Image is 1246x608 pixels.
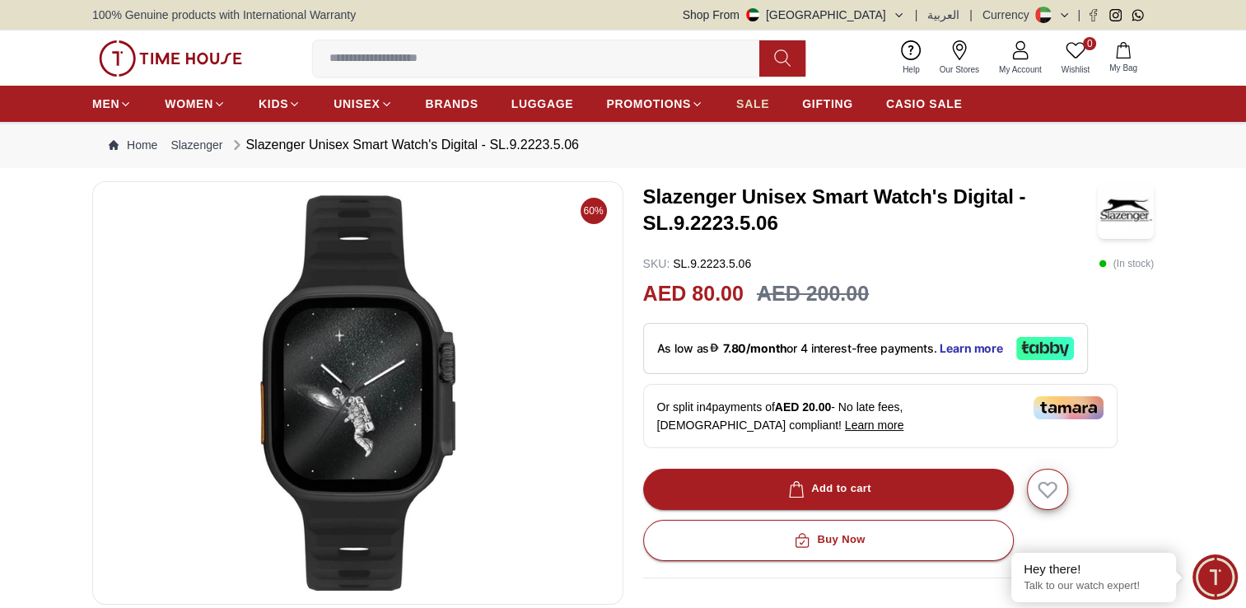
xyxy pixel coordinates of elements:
[511,89,574,119] a: LUGGAGE
[845,419,904,432] span: Learn more
[1132,9,1144,21] a: Whatsapp
[1083,37,1096,50] span: 0
[1109,9,1122,21] a: Instagram
[606,89,703,119] a: PROMOTIONS
[92,96,119,112] span: MEN
[606,96,691,112] span: PROMOTIONS
[893,37,930,79] a: Help
[259,89,301,119] a: KIDS
[106,195,609,591] img: Slazenger Unisex Smart Watch's Digital - SL.9.2223.5.06
[643,278,744,310] h2: AED 80.00
[896,63,926,76] span: Help
[785,479,871,498] div: Add to cart
[1055,63,1096,76] span: Wishlist
[992,63,1048,76] span: My Account
[92,89,132,119] a: MEN
[915,7,918,23] span: |
[165,96,213,112] span: WOMEN
[982,7,1036,23] div: Currency
[165,89,226,119] a: WOMEN
[1099,39,1147,77] button: My Bag
[802,96,853,112] span: GIFTING
[1098,181,1154,239] img: Slazenger Unisex Smart Watch's Digital - SL.9.2223.5.06
[1099,255,1154,272] p: ( In stock )
[1087,9,1099,21] a: Facebook
[643,520,1014,561] button: Buy Now
[334,96,380,112] span: UNISEX
[511,96,574,112] span: LUGGAGE
[886,89,963,119] a: CASIO SALE
[643,469,1014,510] button: Add to cart
[170,137,222,153] a: Slazenger
[1052,37,1099,79] a: 0Wishlist
[1034,396,1104,419] img: Tamara
[581,198,607,224] span: 60%
[643,384,1118,448] div: Or split in 4 payments of - No late fees, [DEMOGRAPHIC_DATA] compliant!
[886,96,963,112] span: CASIO SALE
[775,400,831,414] span: AED 20.00
[229,135,578,155] div: Slazenger Unisex Smart Watch's Digital - SL.9.2223.5.06
[426,89,478,119] a: BRANDS
[802,89,853,119] a: GIFTING
[757,278,869,310] h3: AED 200.00
[259,96,288,112] span: KIDS
[1103,62,1144,74] span: My Bag
[930,37,989,79] a: Our Stores
[92,7,356,23] span: 100% Genuine products with International Warranty
[92,122,1154,168] nav: Breadcrumb
[99,40,242,77] img: ...
[791,531,865,550] div: Buy Now
[683,7,905,23] button: Shop From[GEOGRAPHIC_DATA]
[969,7,973,23] span: |
[736,96,769,112] span: SALE
[643,255,752,272] p: SL.9.2223.5.06
[736,89,769,119] a: SALE
[334,89,392,119] a: UNISEX
[643,184,1099,236] h3: Slazenger Unisex Smart Watch's Digital - SL.9.2223.5.06
[426,96,478,112] span: BRANDS
[927,7,959,23] button: العربية
[1024,579,1164,593] p: Talk to our watch expert!
[1077,7,1080,23] span: |
[746,8,759,21] img: United Arab Emirates
[1024,561,1164,578] div: Hey there!
[643,257,670,270] span: SKU :
[1192,554,1238,600] div: Chat Widget
[933,63,986,76] span: Our Stores
[109,137,157,153] a: Home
